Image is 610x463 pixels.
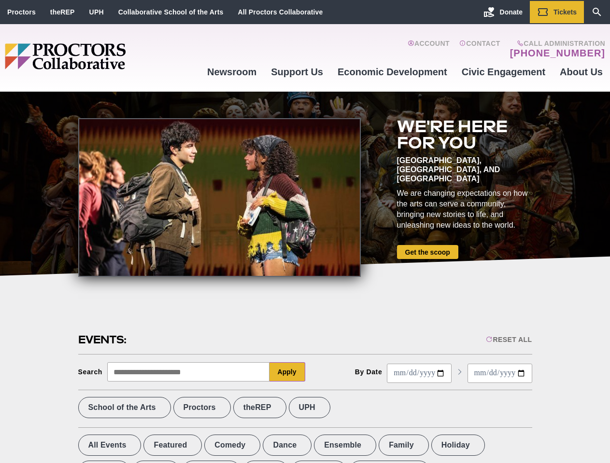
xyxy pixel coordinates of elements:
a: Account [408,40,450,59]
a: Contact [459,40,500,59]
div: Reset All [486,336,532,343]
a: Tickets [530,1,584,23]
a: Proctors [7,8,36,16]
img: Proctors logo [5,43,200,69]
a: Civic Engagement [454,59,553,85]
a: Get the scoop [397,245,458,259]
div: Search [78,368,103,376]
a: UPH [89,8,104,16]
label: UPH [289,397,330,418]
label: Proctors [173,397,231,418]
label: Holiday [431,435,485,456]
label: theREP [233,397,286,418]
span: Call Administration [507,40,605,47]
a: Donate [476,1,530,23]
label: Dance [263,435,312,456]
div: [GEOGRAPHIC_DATA], [GEOGRAPHIC_DATA], and [GEOGRAPHIC_DATA] [397,156,532,183]
a: theREP [50,8,75,16]
a: Support Us [264,59,330,85]
a: About Us [553,59,610,85]
label: Comedy [204,435,260,456]
a: Collaborative School of the Arts [118,8,224,16]
div: We are changing expectations on how the arts can serve a community, bringing new stories to life,... [397,188,532,231]
div: By Date [355,368,383,376]
a: All Proctors Collaborative [238,8,323,16]
h2: Events: [78,332,128,347]
label: School of the Arts [78,397,171,418]
span: Tickets [553,8,577,16]
a: Search [584,1,610,23]
h2: We're here for you [397,118,532,151]
label: Ensemble [314,435,376,456]
label: Featured [143,435,202,456]
a: Economic Development [330,59,454,85]
button: Apply [270,362,305,381]
label: All Events [78,435,142,456]
label: Family [379,435,429,456]
span: Donate [500,8,523,16]
a: [PHONE_NUMBER] [510,47,605,59]
a: Newsroom [200,59,264,85]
